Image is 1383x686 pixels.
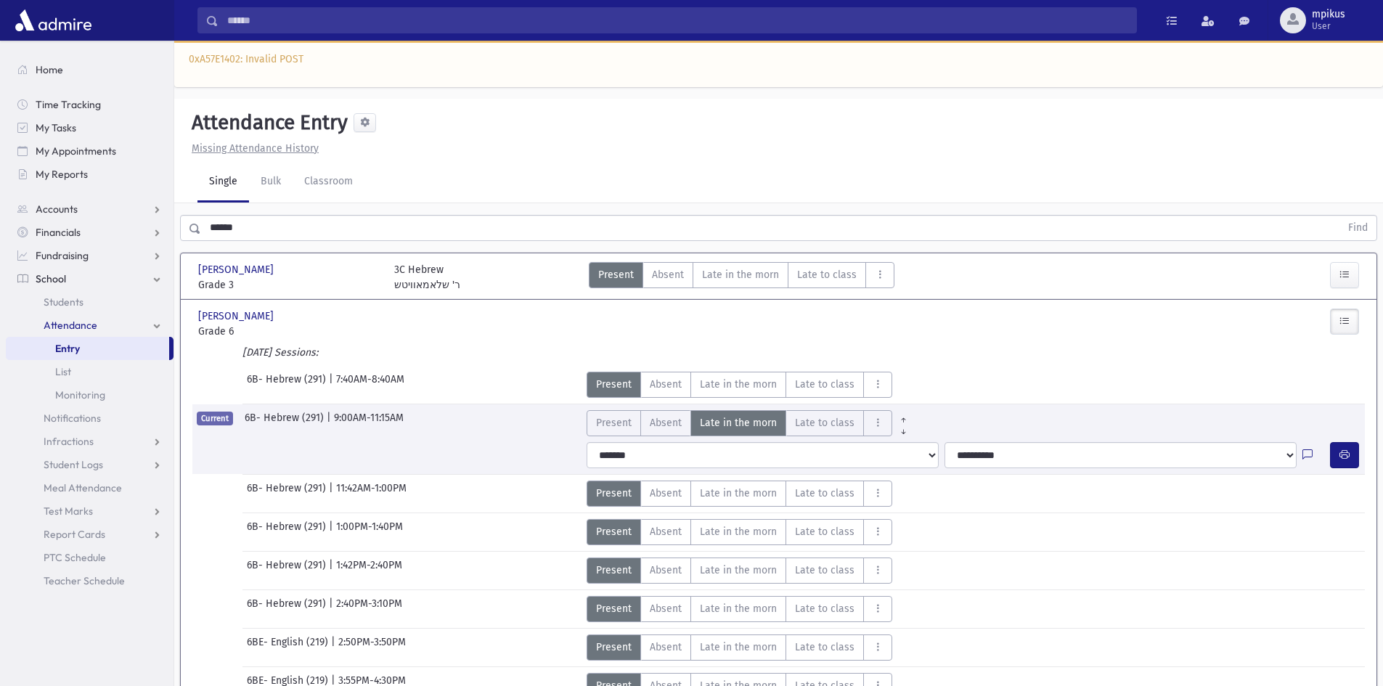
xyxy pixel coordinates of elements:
span: Present [596,524,632,539]
span: Absent [650,415,682,430]
span: Late in the morn [700,601,777,616]
span: My Tasks [36,121,76,134]
a: Students [6,290,174,314]
span: | [329,558,336,584]
span: My Reports [36,168,88,181]
span: Financials [36,226,81,239]
span: Late in the morn [700,486,777,501]
button: Find [1339,216,1376,240]
span: 7:40AM-8:40AM [336,372,404,398]
span: Present [596,640,632,655]
a: Test Marks [6,499,174,523]
span: Accounts [36,203,78,216]
span: 6B- Hebrew (291) [245,410,327,436]
span: Present [598,267,634,282]
span: List [55,365,71,378]
span: Late to class [795,415,854,430]
span: Absent [650,563,682,578]
span: Teacher Schedule [44,574,125,587]
a: PTC Schedule [6,546,174,569]
span: | [329,481,336,507]
a: Classroom [293,162,364,203]
a: Teacher Schedule [6,569,174,592]
span: Late in the morn [700,563,777,578]
span: 6B- Hebrew (291) [247,558,329,584]
span: Present [596,601,632,616]
img: AdmirePro [12,6,95,35]
span: | [329,519,336,545]
span: Meal Attendance [44,481,122,494]
span: Entry [55,342,80,355]
div: AttTypes [587,596,892,622]
span: Time Tracking [36,98,101,111]
span: Late in the morn [702,267,779,282]
span: Present [596,563,632,578]
a: Attendance [6,314,174,337]
span: Late to class [795,524,854,539]
span: Late in the morn [700,524,777,539]
span: Absent [650,640,682,655]
span: Absent [650,486,682,501]
a: Fundraising [6,244,174,267]
a: Student Logs [6,453,174,476]
span: School [36,272,66,285]
a: Entry [6,337,169,360]
span: Present [596,415,632,430]
input: Search [219,7,1136,33]
span: 6B- Hebrew (291) [247,596,329,622]
span: Absent [650,601,682,616]
a: My Appointments [6,139,174,163]
a: List [6,360,174,383]
div: AttTypes [587,519,892,545]
span: mpikus [1312,9,1345,20]
div: AttTypes [587,634,892,661]
a: Home [6,58,174,81]
span: Student Logs [44,458,103,471]
span: Notifications [44,412,101,425]
span: 6B- Hebrew (291) [247,519,329,545]
span: Late to class [795,486,854,501]
span: Current [197,412,233,425]
a: Accounts [6,197,174,221]
span: Late to class [795,377,854,392]
a: Single [197,162,249,203]
span: Fundraising [36,249,89,262]
span: Late in the morn [700,415,777,430]
a: Notifications [6,407,174,430]
span: Attendance [44,319,97,332]
span: Late to class [795,601,854,616]
a: Time Tracking [6,93,174,116]
span: | [329,596,336,622]
u: Missing Attendance History [192,142,319,155]
a: School [6,267,174,290]
span: Home [36,63,63,76]
a: Meal Attendance [6,476,174,499]
span: Late to class [795,563,854,578]
a: Missing Attendance History [186,142,319,155]
div: AttTypes [587,372,892,398]
span: 11:42AM-1:00PM [336,481,407,507]
a: Bulk [249,162,293,203]
span: 2:50PM-3:50PM [338,634,406,661]
a: Report Cards [6,523,174,546]
span: My Appointments [36,144,116,158]
span: Students [44,295,83,309]
span: PTC Schedule [44,551,106,564]
div: 3C Hebrew ר' שלאמאוויטש [394,262,460,293]
span: [PERSON_NAME] [198,309,277,324]
span: Absent [650,524,682,539]
span: Report Cards [44,528,105,541]
div: AttTypes [587,481,892,507]
span: 2:40PM-3:10PM [336,596,402,622]
span: 6BE- English (219) [247,634,331,661]
i: [DATE] Sessions: [242,346,318,359]
span: [PERSON_NAME] [198,262,277,277]
h5: Attendance Entry [186,110,348,135]
a: My Tasks [6,116,174,139]
span: Monitoring [55,388,105,401]
span: Absent [652,267,684,282]
div: 0xA57E1402: Invalid POST [174,41,1383,87]
div: AttTypes [587,410,915,436]
span: | [327,410,334,436]
span: 6B- Hebrew (291) [247,481,329,507]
